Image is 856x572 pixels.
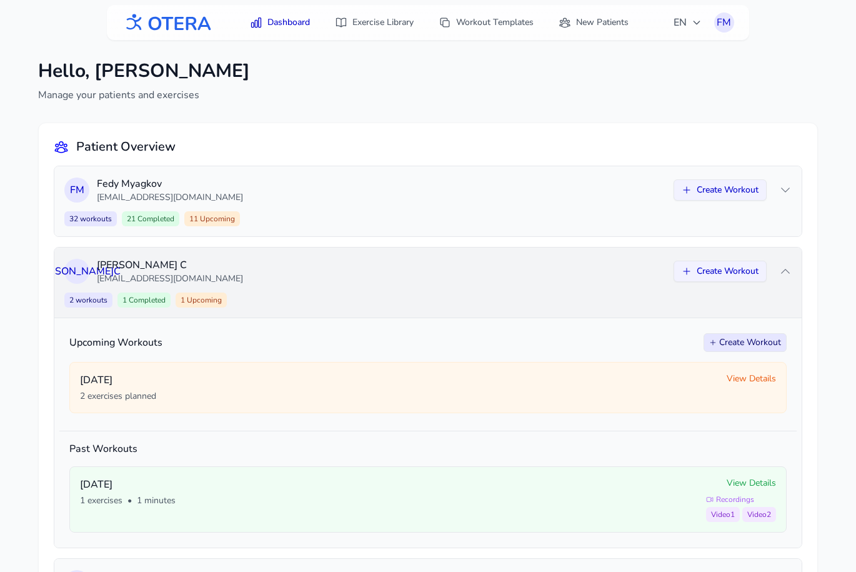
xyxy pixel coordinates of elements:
button: Create Workout [674,261,767,282]
span: 11 [184,211,240,226]
span: Recordings [706,494,776,504]
p: [EMAIL_ADDRESS][DOMAIN_NAME] [97,191,666,204]
button: Create Workout [704,333,787,352]
button: Video2 [742,507,776,522]
span: View Details [727,477,776,489]
button: EN [666,10,709,35]
h1: Hello, [PERSON_NAME] [38,60,250,83]
span: Upcoming [185,295,222,305]
p: [DATE] [80,373,717,388]
a: Workout Templates [431,11,541,34]
span: Upcoming [198,214,235,224]
h3: Past Workouts [69,441,787,456]
span: F M [70,183,84,198]
span: • [127,494,132,507]
span: 1 minutes [137,494,176,507]
span: 1 [117,293,171,308]
span: workouts [74,295,107,305]
span: EN [674,15,702,30]
span: 32 [64,211,117,226]
span: workouts [78,214,112,224]
p: [PERSON_NAME] С [97,258,666,273]
span: 1 exercises [80,494,122,507]
p: Fedy Myagkov [97,176,666,191]
button: Create Workout [674,179,767,201]
p: [DATE] [80,477,696,492]
span: 21 [122,211,179,226]
h2: Patient Overview [76,138,176,156]
span: 2 [64,293,112,308]
span: 1 [176,293,227,308]
span: Completed [127,295,166,305]
a: Dashboard [242,11,317,34]
button: FM [714,13,734,33]
span: 2 exercises planned [80,390,156,403]
button: Video1 [706,507,740,522]
span: Completed [136,214,174,224]
a: New Patients [551,11,636,34]
h3: Upcoming Workouts [69,335,162,350]
a: Exercise Library [327,11,421,34]
span: View Details [727,373,776,385]
p: [EMAIL_ADDRESS][DOMAIN_NAME] [97,273,666,285]
img: OTERA logo [122,9,212,37]
p: Manage your patients and exercises [38,88,250,103]
span: [PERSON_NAME] С [33,264,121,279]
